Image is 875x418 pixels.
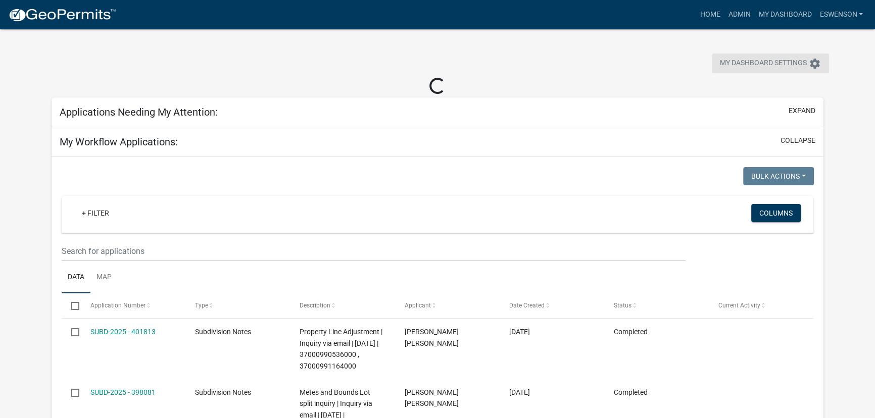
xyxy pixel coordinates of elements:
button: expand [789,106,815,116]
input: Search for applications [62,241,686,262]
button: Bulk Actions [743,167,814,185]
datatable-header-cell: Status [604,293,708,318]
span: Description [300,302,330,309]
span: Completed [614,388,648,396]
span: Date Created [509,302,545,309]
datatable-header-cell: Current Activity [709,293,813,318]
h5: My Workflow Applications: [60,136,178,148]
a: Data [62,262,90,294]
button: Columns [751,204,801,222]
span: 04/01/2025 [509,388,530,396]
span: Current Activity [718,302,760,309]
button: collapse [781,135,815,146]
a: My Dashboard [754,5,815,24]
span: Subdivision Notes [195,328,251,336]
span: Subdivision Notes [195,388,251,396]
datatable-header-cell: Application Number [81,293,185,318]
h5: Applications Needing My Attention: [60,106,218,118]
a: Admin [724,5,754,24]
span: Applicant [404,302,430,309]
span: Completed [614,328,648,336]
datatable-header-cell: Type [185,293,290,318]
a: SUBD-2025 - 398081 [90,388,156,396]
datatable-header-cell: Select [62,293,81,318]
span: My Dashboard Settings [720,58,807,70]
a: + Filter [74,204,117,222]
span: Property Line Adjustment | Inquiry via email | 04/08/2025 | 37000990536000 , 37000991164000 [300,328,382,370]
a: Home [696,5,724,24]
datatable-header-cell: Date Created [499,293,604,318]
span: Emma Lyn Swenson [404,388,458,408]
span: 04/08/2025 [509,328,530,336]
a: Map [90,262,118,294]
datatable-header-cell: Description [290,293,395,318]
span: Emma Lyn Swenson [404,328,458,347]
button: My Dashboard Settingssettings [712,54,829,73]
span: Status [614,302,631,309]
span: Application Number [90,302,145,309]
a: SUBD-2025 - 401813 [90,328,156,336]
datatable-header-cell: Applicant [395,293,499,318]
a: eswenson [815,5,867,24]
span: Type [195,302,208,309]
i: settings [809,58,821,70]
